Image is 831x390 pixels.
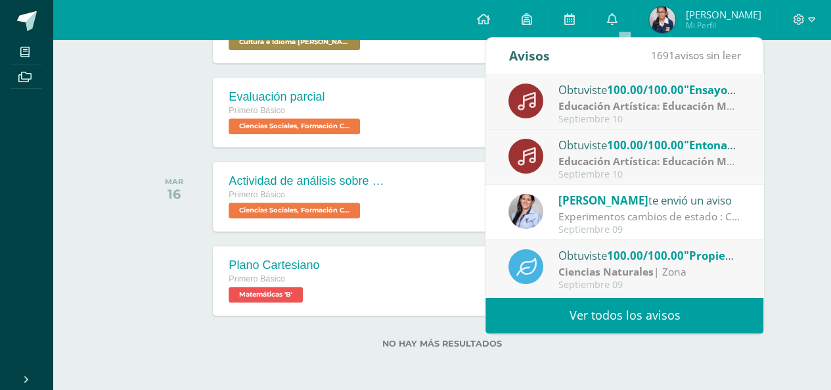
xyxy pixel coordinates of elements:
[558,99,756,113] strong: Educación Artística: Educación Musical
[558,224,741,235] div: Septiembre 09
[558,247,741,264] div: Obtuviste en
[558,154,756,168] strong: Educación Artística: Educación Musical
[558,209,741,224] div: Experimentos cambios de estado : Chicas! No olviden realizar los experimentos de los cambios de e...
[558,264,654,279] strong: Ciencias Naturales
[650,48,740,62] span: avisos sin leer
[229,34,360,50] span: Cultura e Idioma Maya Garífuna o Xinca 'B'
[558,154,741,169] div: | Zona
[229,258,319,272] div: Plano Cartesiano
[607,137,684,153] span: 100.00/100.00
[485,297,763,333] a: Ver todos los avisos
[165,177,183,186] div: MAR
[558,191,741,208] div: te envió un aviso
[558,114,741,125] div: Septiembre 10
[229,174,386,188] div: Actividad de análisis sobre Derechos Humanos
[229,287,303,303] span: Matemáticas 'B'
[229,190,284,199] span: Primero Básico
[558,99,741,114] div: | Zona
[685,20,761,31] span: Mi Perfil
[229,106,284,115] span: Primero Básico
[684,137,816,153] span: "Entonación de Himnos"
[649,7,675,33] img: 0df5b5bb091ac1274c66e48cce06e8d0.png
[650,48,674,62] span: 1691
[558,280,741,291] div: Septiembre 09
[229,118,360,134] span: Ciencias Sociales, Formación Ciudadana e Interculturalidad 'B'
[558,169,741,180] div: Septiembre 10
[229,90,363,104] div: Evaluación parcial
[508,194,543,229] img: aa878318b5e0e33103c298c3b86d4ee8.png
[558,193,648,208] span: [PERSON_NAME]
[558,81,741,98] div: Obtuviste en
[607,82,684,97] span: 100.00/100.00
[165,186,183,202] div: 16
[558,136,741,153] div: Obtuviste en
[685,8,761,21] span: [PERSON_NAME]
[607,248,684,263] span: 100.00/100.00
[229,274,284,283] span: Primero Básico
[684,82,736,97] span: "Ensayo"
[229,203,360,218] span: Ciencias Sociales, Formación Ciudadana e Interculturalidad 'B'
[508,37,549,74] div: Avisos
[145,339,739,349] label: No hay más resultados
[558,264,741,280] div: | Zona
